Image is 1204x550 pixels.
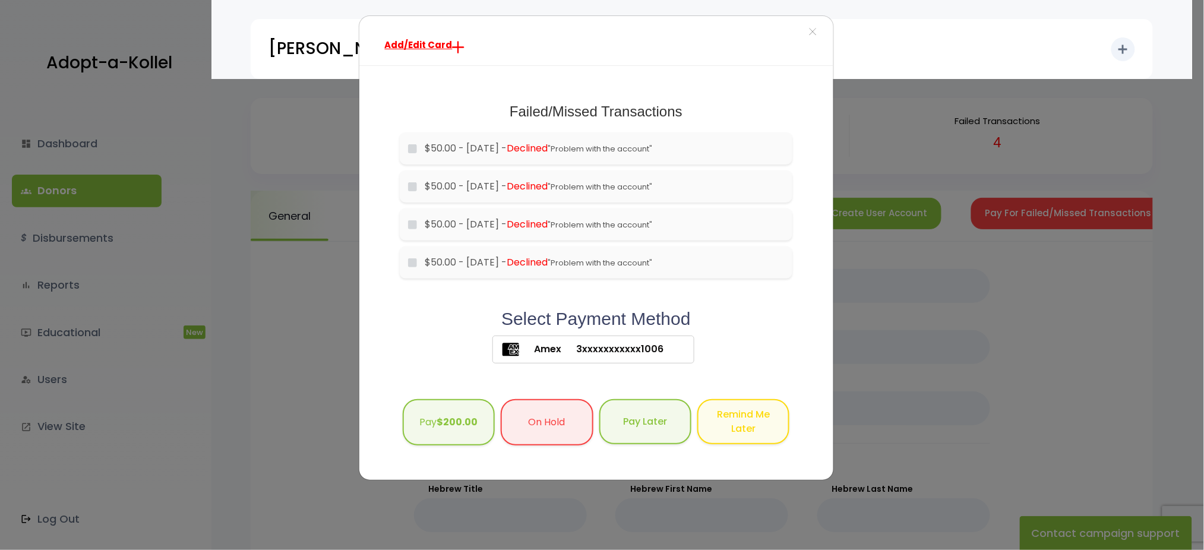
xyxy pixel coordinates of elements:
span: 3xxxxxxxxxxx1006 [562,342,664,356]
span: "Problem with the account" [548,219,653,230]
b: $200.00 [437,415,478,429]
span: "Problem with the account" [548,181,653,192]
span: Add/Edit Card [385,39,453,51]
span: Declined [507,255,548,269]
label: $50.00 - [DATE] - [425,141,784,156]
span: "Problem with the account" [548,143,653,154]
a: Add/Edit Card [376,34,473,56]
button: × [792,16,833,49]
span: Amex [520,342,562,356]
span: "Problem with the account" [548,257,653,268]
span: Declined [507,141,548,155]
button: On Hold [501,399,593,446]
button: Pay$200.00 [403,399,495,446]
span: Declined [507,217,548,231]
span: × [808,20,817,45]
button: Remind Me Later [697,399,789,444]
h2: Select Payment Method [400,308,793,330]
span: Declined [507,179,548,193]
h1: Failed/Missed Transactions [400,103,793,121]
label: $50.00 - [DATE] - [425,217,784,232]
label: $50.00 - [DATE] - [425,255,784,270]
button: Pay Later [599,399,691,444]
label: $50.00 - [DATE] - [425,179,784,194]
